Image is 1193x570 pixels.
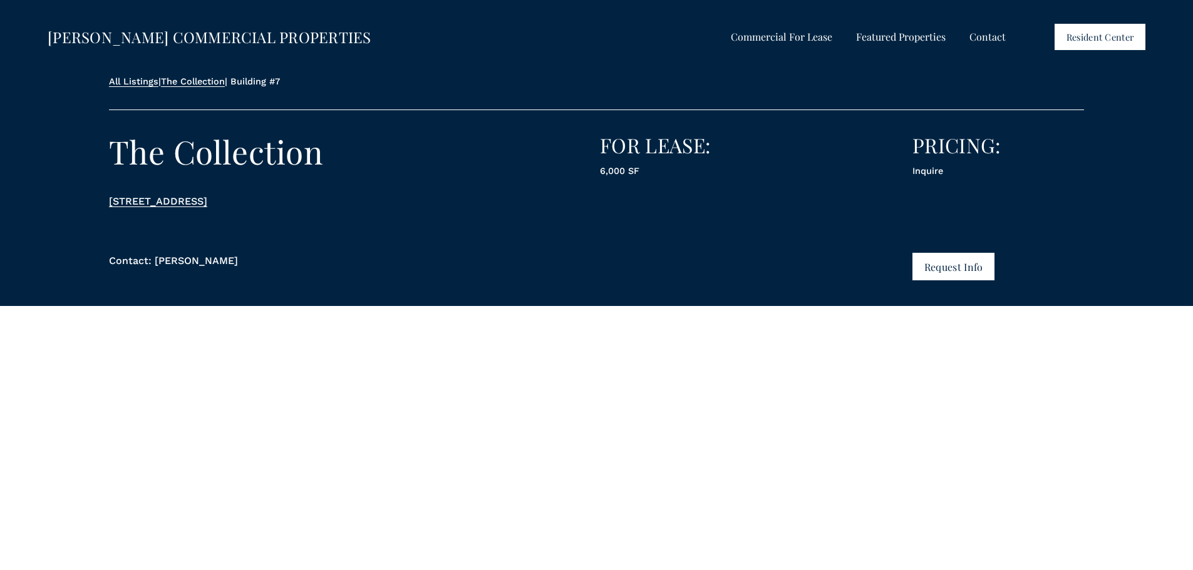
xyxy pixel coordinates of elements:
[109,134,549,169] h2: The Collection
[161,76,225,86] a: The Collection
[109,74,370,89] p: | | Building #7
[731,28,832,46] a: folder dropdown
[600,164,772,178] p: 6,000 SF
[912,164,1084,178] p: Inquire
[856,28,946,46] a: folder dropdown
[109,195,207,207] a: [STREET_ADDRESS]
[912,253,994,280] button: Request Info
[109,76,158,86] a: All Listings
[912,134,1084,157] h3: PRICING:
[48,27,371,47] a: [PERSON_NAME] COMMERCIAL PROPERTIES
[109,253,325,269] p: Contact: [PERSON_NAME]
[731,29,832,45] span: Commercial For Lease
[600,134,772,157] h3: FOR LEASE:
[856,29,946,45] span: Featured Properties
[1055,24,1145,50] a: Resident Center
[969,28,1006,46] a: Contact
